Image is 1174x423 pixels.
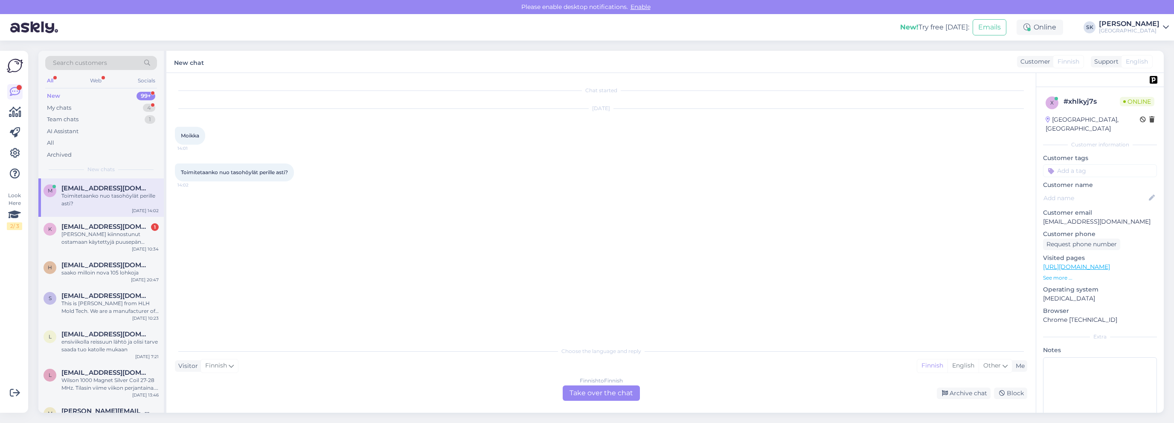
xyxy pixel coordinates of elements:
div: My chats [47,104,71,112]
div: [GEOGRAPHIC_DATA] [1099,27,1159,34]
div: Archived [47,151,72,159]
input: Add name [1043,193,1147,203]
div: 99+ [137,92,155,100]
span: Other [983,362,1001,369]
span: l [49,372,52,378]
div: [DATE] 13:46 [132,392,159,398]
span: serena@hlhmold.com [61,292,150,300]
span: Finnish [205,361,227,370]
p: Browser [1043,306,1157,315]
div: Extra [1043,333,1157,341]
span: x [1050,99,1054,106]
span: New chats [87,166,115,173]
img: Askly Logo [7,58,23,74]
div: 4 [143,104,155,112]
div: Customer information [1043,141,1157,149]
p: Customer name [1043,181,1157,190]
div: Wilson 1000 Magnet Silver Coil 27-28 MHz. Tilasin viime viikon perjantaina. Milloin toimitus? Ens... [61,376,159,392]
div: Visitor [175,362,198,370]
span: Search customers [53,58,107,67]
span: Moikka [181,132,199,139]
div: [PERSON_NAME] [1099,20,1159,27]
span: lacrits68@gmail.com [61,330,150,338]
a: [URL][DOMAIN_NAME] [1043,263,1110,271]
p: Customer tags [1043,154,1157,163]
p: Notes [1043,346,1157,355]
p: Visited pages [1043,254,1157,263]
div: [DATE] 14:02 [132,207,159,214]
div: Block [994,388,1027,399]
p: Chrome [TECHNICAL_ID] [1043,315,1157,324]
span: Enable [628,3,653,11]
span: l [49,333,52,340]
div: [DATE] 10:34 [132,246,159,252]
div: 1 [145,115,155,124]
div: # xhlkyj7s [1064,96,1120,107]
div: New [47,92,60,100]
div: Archive chat [937,388,991,399]
div: [PERSON_NAME] kiinnostunut ostamaan käytettyjä puusepän teollisuus koneita? [61,230,159,246]
div: saako milloin nova 105 lohkoja [61,269,159,277]
span: Finnish [1058,57,1079,66]
div: Toimitetaanko nuo tasohöylät perille asti? [61,192,159,207]
p: Customer phone [1043,230,1157,239]
div: Customer [1017,57,1050,66]
div: ensiviikolla reissuun lähtö ja olisi tarve saada tuo katolle mukaan [61,338,159,353]
label: New chat [174,56,204,67]
div: [DATE] 7:21 [135,353,159,360]
span: Online [1120,97,1154,106]
div: Me [1012,362,1025,370]
div: Online [1017,20,1063,35]
p: Customer email [1043,208,1157,217]
span: marko.laitala@hotmail.com [61,407,150,415]
p: [MEDICAL_DATA] [1043,294,1157,303]
div: SK [1084,21,1096,33]
div: Chat started [175,87,1027,94]
div: Support [1091,57,1119,66]
input: Add a tag [1043,164,1157,177]
div: Team chats [47,115,78,124]
div: Finnish [917,359,947,372]
div: Choose the language and reply [175,347,1027,355]
div: This is [PERSON_NAME] from HLH Mold Tech. We are a manufacturer of prototypes, CNC machining in m... [61,300,159,315]
span: 14:01 [177,145,209,152]
div: Finnish to Finnish [580,377,623,385]
span: 14:02 [177,182,209,188]
div: 2 / 3 [7,222,22,230]
div: [GEOGRAPHIC_DATA], [GEOGRAPHIC_DATA] [1046,115,1140,133]
span: heikkikuronen989@gmail.com [61,261,150,269]
span: k [48,226,52,232]
div: [DATE] [175,105,1027,112]
span: Toimitetaanko nuo tasohöylät perille asti? [181,169,288,175]
div: All [45,75,55,86]
b: New! [900,23,918,31]
div: Look Here [7,192,22,230]
span: lacrits68@gmail.com [61,369,150,376]
span: h [48,264,52,271]
span: m [48,187,52,194]
div: Request phone number [1043,239,1120,250]
span: maaza1984@hotmail.com [61,184,150,192]
a: [PERSON_NAME][GEOGRAPHIC_DATA] [1099,20,1169,34]
span: m [48,410,52,417]
div: Socials [136,75,157,86]
div: English [947,359,979,372]
img: pd [1150,76,1157,84]
div: Take over the chat [563,385,640,401]
p: Operating system [1043,285,1157,294]
button: Emails [973,19,1006,35]
div: AI Assistant [47,127,78,136]
div: [DATE] 10:23 [132,315,159,321]
span: s [49,295,52,301]
div: All [47,139,54,147]
div: Web [88,75,103,86]
p: [EMAIL_ADDRESS][DOMAIN_NAME] [1043,217,1157,226]
div: Try free [DATE]: [900,22,969,32]
span: katis9910@gmail.com [61,223,150,230]
div: [DATE] 20:47 [131,277,159,283]
div: 1 [151,223,159,231]
span: English [1126,57,1148,66]
p: See more ... [1043,274,1157,282]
